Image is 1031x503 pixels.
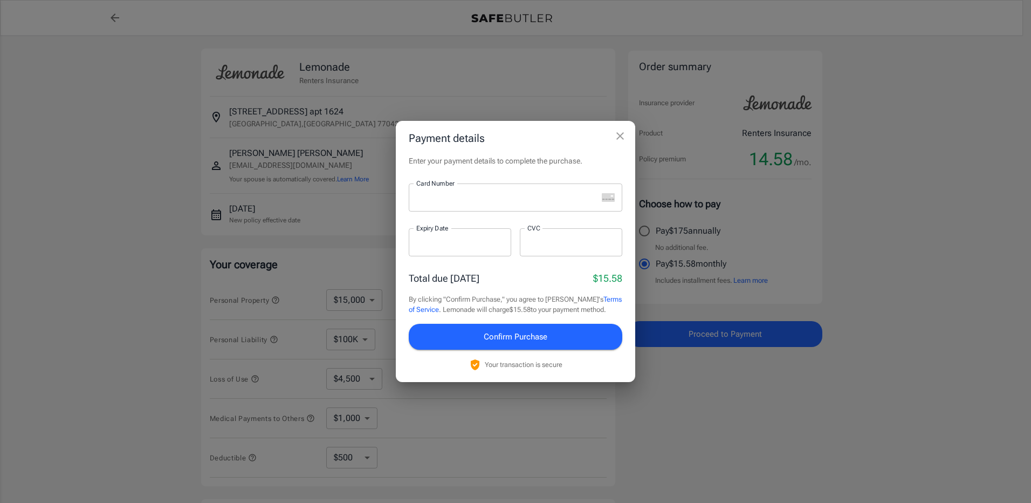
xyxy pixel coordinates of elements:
p: $15.58 [593,271,622,286]
iframe: Secure expiration date input frame [416,237,504,247]
h2: Payment details [396,121,635,155]
button: close [609,125,631,147]
p: Total due [DATE] [409,271,479,286]
label: CVC [527,223,540,233]
p: By clicking "Confirm Purchase," you agree to [PERSON_NAME]'s . Lemonade will charge $15.58 to you... [409,294,622,315]
span: Confirm Purchase [484,330,547,344]
svg: unknown [602,193,615,202]
p: Your transaction is secure [485,359,562,370]
iframe: Secure card number input frame [416,192,597,202]
p: Enter your payment details to complete the purchase. [409,155,622,166]
label: Expiry Date [416,223,449,233]
label: Card Number [416,179,455,188]
iframe: Secure CVC input frame [527,237,615,247]
button: Confirm Purchase [409,324,622,350]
